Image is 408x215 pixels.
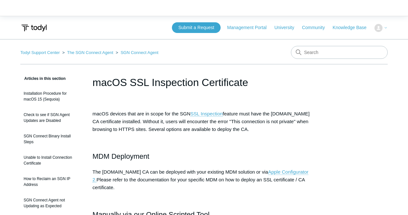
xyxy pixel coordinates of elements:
a: Community [302,24,331,31]
li: SGN Connect Agent [114,50,158,55]
input: Search [291,46,388,59]
a: How to Reclaim an SGN IP Address [20,173,83,191]
a: Knowledge Base [333,24,373,31]
a: SGN Connect Agent not Updating as Expected [20,194,83,212]
a: Check to see if SGN Agent Updates are Disabled [20,109,83,127]
a: Submit a Request [172,22,221,33]
li: The SGN Connect Agent [61,50,114,55]
span: Articles in this section [20,76,65,81]
li: Todyl Support Center [20,50,61,55]
a: The SGN Connect Agent [67,50,113,55]
h2: MDM Deployment [93,151,315,162]
p: macOS devices that are in scope for the SGN feature must have the [DOMAIN_NAME] CA certificate in... [93,110,315,133]
h1: macOS SSL Inspection Certificate [93,75,315,90]
p: The [DOMAIN_NAME] CA can be deployed with your existing MDM solution or via Please refer to the d... [93,168,315,191]
a: Management Portal [227,24,273,31]
img: Todyl Support Center Help Center home page [20,22,48,34]
a: SGN Connect Agent [121,50,158,55]
a: SSL Inspection [190,111,223,117]
a: SGN Connect Binary Install Steps [20,130,83,148]
a: Installation Procedure for macOS 15 (Sequoia) [20,87,83,105]
a: Apple Configurator 2. [93,169,308,183]
a: Todyl Support Center [20,50,60,55]
a: University [274,24,301,31]
a: Unable to Install Connection Certificate [20,151,83,169]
